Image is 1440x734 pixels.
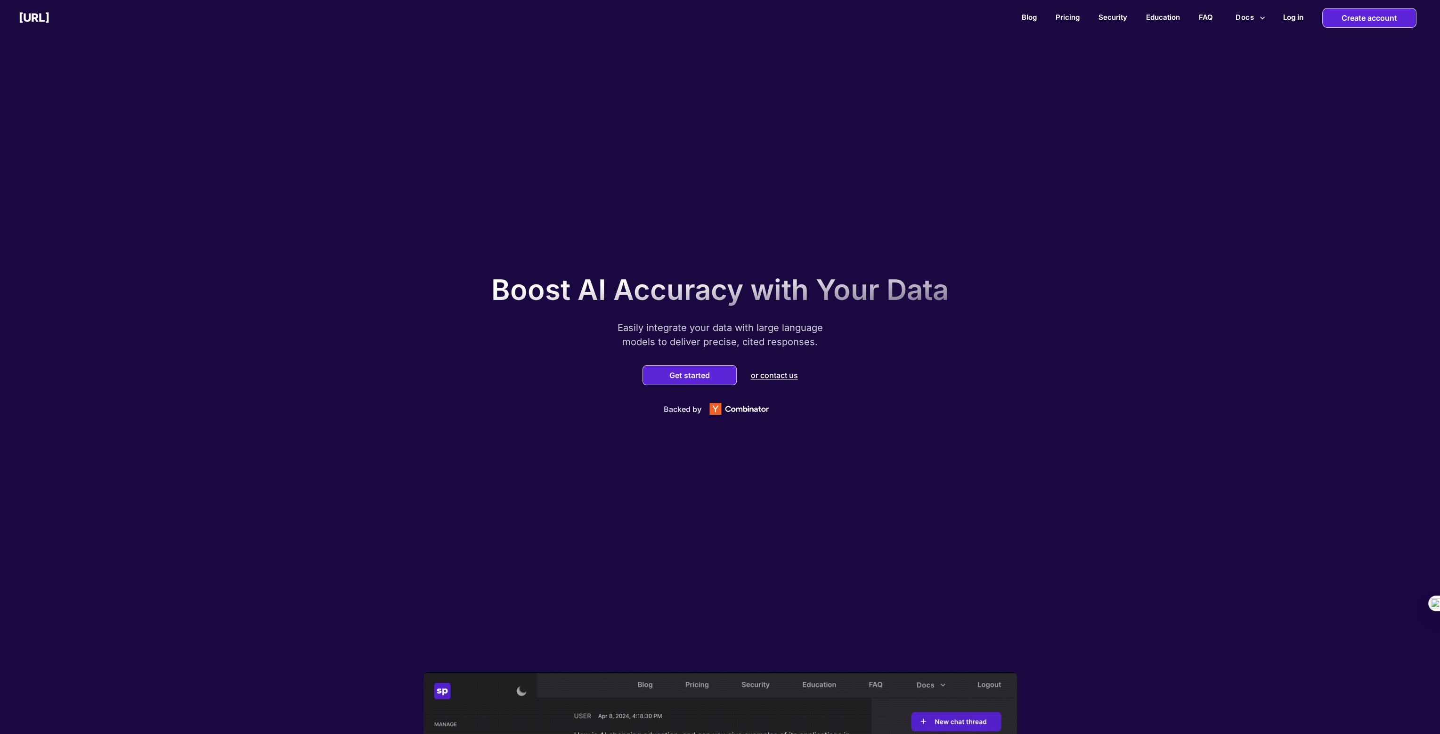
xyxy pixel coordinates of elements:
a: Education [1146,13,1180,22]
p: or contact us [751,371,798,380]
a: Pricing [1056,13,1080,22]
p: Create account [1342,8,1397,27]
button: Get started [667,371,713,380]
h2: Log in [1283,13,1303,22]
h2: [URL] [19,11,49,24]
a: Security [1098,13,1127,22]
p: Boost AI Accuracy with Your Data [491,273,949,307]
p: Easily integrate your data with large language models to deliver precise, cited responses. [602,321,838,349]
a: Blog [1022,13,1037,22]
button: more [1232,8,1269,26]
p: Backed by [664,404,701,414]
img: Y Combinator logo [701,398,777,420]
a: FAQ [1199,13,1213,22]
